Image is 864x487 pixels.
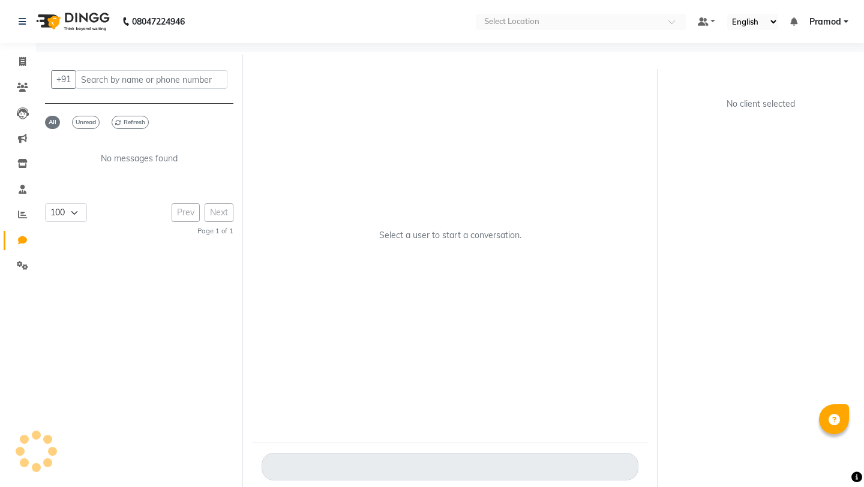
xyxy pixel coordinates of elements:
[484,16,539,28] div: Select Location
[695,98,826,110] div: No client selected
[45,152,233,165] p: No messages found
[379,229,521,242] p: Select a user to start a conversation.
[72,116,100,129] span: Unread
[809,16,841,28] span: Pramod
[132,5,185,38] b: 08047224946
[45,116,60,129] span: All
[31,5,113,38] img: logo
[197,227,233,235] small: Page 1 of 1
[76,70,227,89] input: Search by name or phone number
[112,116,149,129] span: Refresh
[51,70,76,89] button: +91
